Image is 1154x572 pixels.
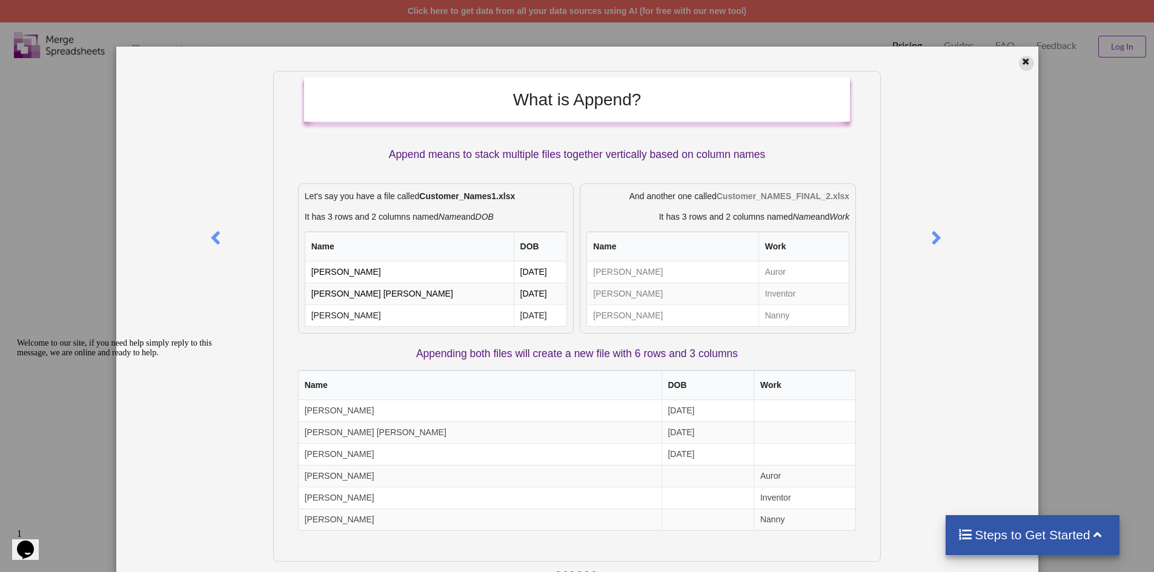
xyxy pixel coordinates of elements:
td: Inventor [758,283,849,304]
th: Name [305,232,514,261]
h4: Steps to Get Started [958,527,1107,542]
td: Inventor [754,487,855,508]
td: [PERSON_NAME] [299,465,662,487]
span: Welcome to our site, if you need help simply reply to this message, we are online and ready to help. [5,5,200,24]
td: [PERSON_NAME] [299,400,662,421]
iframe: chat widget [12,524,51,560]
td: [DATE] [662,443,754,465]
td: [DATE] [662,400,754,421]
td: [DATE] [514,283,567,304]
th: Name [587,232,758,261]
h2: What is Append? [316,90,838,110]
td: [PERSON_NAME] [PERSON_NAME] [305,283,514,304]
p: Let's say you have a file called [305,190,568,202]
td: [PERSON_NAME] [299,487,662,508]
td: [PERSON_NAME] [587,304,758,326]
th: Work [758,232,849,261]
td: Auror [754,465,855,487]
td: [PERSON_NAME] [305,261,514,283]
td: [DATE] [514,304,567,326]
td: [PERSON_NAME] [PERSON_NAME] [299,421,662,443]
i: Name [793,212,815,222]
th: DOB [514,232,567,261]
td: [PERSON_NAME] [299,508,662,530]
div: Welcome to our site, if you need help simply reply to this message, we are online and ready to help. [5,5,223,24]
td: Auror [758,261,849,283]
b: Customer_NAMES_FINAL_2.xlsx [717,191,849,201]
td: [PERSON_NAME] [305,304,514,326]
i: DOB [476,212,494,222]
p: Appending both files will create a new file with 6 rows and 3 columns [298,346,856,361]
td: [PERSON_NAME] [587,261,758,283]
td: [DATE] [662,421,754,443]
td: Nanny [754,508,855,530]
i: Work [829,212,849,222]
p: And another one called [586,190,849,202]
th: Name [299,370,662,400]
td: Nanny [758,304,849,326]
td: [DATE] [514,261,567,283]
th: Work [754,370,855,400]
p: Append means to stack multiple files together vertically based on column names [304,147,850,162]
p: It has 3 rows and 2 columns named and [305,211,568,223]
iframe: chat widget [12,334,230,518]
b: Customer_Names1.xlsx [419,191,515,201]
i: Name [439,212,461,222]
td: [PERSON_NAME] [587,283,758,304]
td: [PERSON_NAME] [299,443,662,465]
p: It has 3 rows and 2 columns named and [586,211,849,223]
th: DOB [662,370,754,400]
